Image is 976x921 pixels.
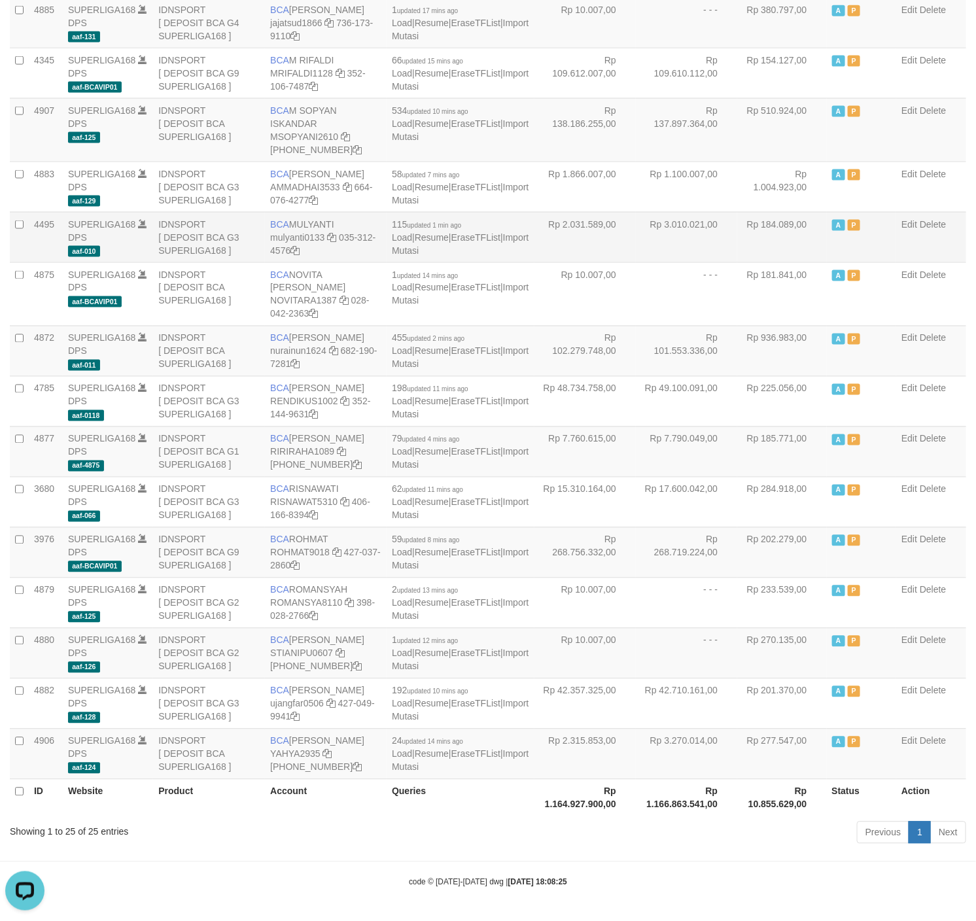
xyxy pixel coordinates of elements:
[636,527,737,578] td: Rp 268.719.224,00
[392,547,529,571] a: Import Mutasi
[392,232,412,243] a: Load
[408,222,462,229] span: updated 1 min ago
[353,762,362,773] a: Copy 4062301272 to clipboard
[153,477,265,527] td: IDNSPORT [ DEPOSIT BCA G3 SUPERLIGA168 ]
[415,648,449,659] a: Resume
[451,182,500,192] a: EraseTFList
[392,598,412,608] a: Load
[392,346,529,370] a: Import Mutasi
[63,48,153,98] td: DPS
[392,346,412,356] a: Load
[270,547,330,558] a: ROHMAT9018
[270,232,324,243] a: mulyanti0133
[270,383,289,394] span: BCA
[451,232,500,243] a: EraseTFList
[415,346,449,356] a: Resume
[392,118,412,129] a: Load
[408,386,468,393] span: updated 11 mins ago
[848,169,861,181] span: Paused
[392,447,412,457] a: Load
[901,484,917,495] a: Edit
[636,326,737,376] td: Rp 101.553.336,00
[397,272,458,279] span: updated 14 mins ago
[901,55,917,65] a: Edit
[636,162,737,212] td: Rp 1.100.007,00
[636,376,737,426] td: Rp 49.100.091,00
[270,333,289,343] span: BCA
[265,527,387,578] td: ROHMAT 427-037-2860
[848,5,861,16] span: Paused
[920,333,946,343] a: Delete
[29,426,63,477] td: 4877
[392,118,529,142] a: Import Mutasi
[63,527,153,578] td: DPS
[68,5,136,15] a: SUPERLIGA168
[270,182,340,192] a: AMMADHAI3533
[270,5,289,15] span: BCA
[636,98,737,162] td: Rp 137.897.364,00
[63,162,153,212] td: DPS
[345,598,354,608] a: Copy ROMANSYA8110 to clipboard
[415,283,449,293] a: Resume
[270,55,289,65] span: BCA
[68,82,122,93] span: aaf-BCAVIP01
[29,326,63,376] td: 4872
[534,527,636,578] td: Rp 268.756.332,00
[402,58,463,65] span: updated 15 mins ago
[848,434,861,445] span: Paused
[309,309,318,319] a: Copy 0280422363 to clipboard
[270,497,338,508] a: RISNAWAT5310
[270,296,337,306] a: NOVITARA1387
[68,383,136,394] a: SUPERLIGA168
[392,396,529,420] a: Import Mutasi
[408,336,465,343] span: updated 2 mins ago
[901,383,917,394] a: Edit
[68,461,104,472] span: aaf-4875
[270,434,289,444] span: BCA
[343,182,352,192] a: Copy AMMADHAI3533 to clipboard
[920,484,946,495] a: Delete
[451,18,500,28] a: EraseTFList
[323,749,332,759] a: Copy YAHYA2935 to clipboard
[153,426,265,477] td: IDNSPORT [ DEPOSIT BCA G1 SUPERLIGA168 ]
[392,232,529,256] a: Import Mutasi
[920,736,946,746] a: Delete
[451,68,500,78] a: EraseTFList
[901,686,917,696] a: Edit
[737,477,826,527] td: Rp 284.918,00
[832,220,845,231] span: Active
[415,447,449,457] a: Resume
[402,171,460,179] span: updated 7 mins ago
[832,106,845,117] span: Active
[534,477,636,527] td: Rp 15.310.164,00
[848,270,861,281] span: Paused
[265,376,387,426] td: [PERSON_NAME] 352-144-9631
[329,346,338,356] a: Copy nurainun1624 to clipboard
[832,384,845,395] span: Active
[153,98,265,162] td: IDNSPORT [ DEPOSIT BCA SUPERLIGA168 ]
[737,326,826,376] td: Rp 936.983,00
[68,296,122,307] span: aaf-BCAVIP01
[29,48,63,98] td: 4345
[402,487,463,494] span: updated 11 mins ago
[392,55,529,92] span: | | |
[534,162,636,212] td: Rp 1.866.007,00
[392,182,529,205] a: Import Mutasi
[270,169,289,179] span: BCA
[270,749,321,759] a: YAHYA2935
[153,162,265,212] td: IDNSPORT [ DEPOSIT BCA G3 SUPERLIGA168 ]
[392,219,461,230] span: 115
[901,5,917,15] a: Edit
[397,7,458,14] span: updated 17 mins ago
[68,55,136,65] a: SUPERLIGA168
[737,262,826,326] td: Rp 181.841,00
[901,534,917,545] a: Edit
[309,81,318,92] a: Copy 3521067487 to clipboard
[920,585,946,595] a: Delete
[451,497,500,508] a: EraseTFList
[392,68,412,78] a: Load
[68,246,100,257] span: aaf-010
[901,585,917,595] a: Edit
[920,686,946,696] a: Delete
[29,527,63,578] td: 3976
